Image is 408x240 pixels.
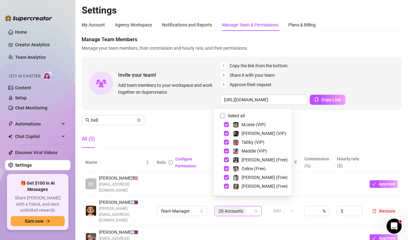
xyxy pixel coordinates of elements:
[222,21,278,28] div: Manage Team & Permissions
[242,131,286,136] span: [PERSON_NAME] (VIP)
[233,122,239,128] img: MJaee (VIP)
[118,82,218,96] span: Add team members to your workspace and work together on Supercreator.
[233,140,239,145] img: Tabby (VIP)
[82,36,402,43] span: Manage Team Members
[224,122,229,127] span: Select tree node
[224,148,229,153] span: Select tree node
[157,160,166,165] span: Role
[314,97,319,102] span: copy
[115,21,152,28] div: Agency Workspace
[220,62,227,69] span: 1
[99,229,149,236] span: [PERSON_NAME] 🇵🇭
[15,131,60,142] span: Chat Copilot
[224,166,229,171] span: Select tree node
[220,81,227,88] span: 3
[224,175,229,180] span: Select tree node
[9,73,41,79] span: Izzy AI Chatter
[15,105,47,110] a: Chat Monitoring
[15,85,31,90] a: Content
[321,97,341,102] span: Copy Link
[160,206,203,216] span: Team Manager
[82,45,402,52] span: Manage your team members, their commission and hourly rate, and their permissions.
[25,219,43,224] span: Earn now
[15,150,57,155] a: Discover Viral Videos
[224,140,229,145] span: Select tree node
[292,158,299,167] span: filter
[11,195,65,214] span: Share [PERSON_NAME] with a friend, and earn unlimited rewards
[137,118,141,122] button: close-circle
[82,21,105,28] div: My Account
[224,184,229,189] span: Select tree node
[85,118,90,122] span: search
[230,62,287,69] span: Copy the link from the bottom
[233,148,239,154] img: Maddie (VIP)
[242,175,288,180] span: [PERSON_NAME] (Free)
[233,175,239,181] img: Kennedy (Free)
[82,153,153,172] th: Name
[99,206,149,224] span: [PERSON_NAME][EMAIL_ADDRESS][DOMAIN_NAME]
[162,21,212,28] div: Notifications and Reports
[242,122,266,127] span: MJaee (VIP)
[294,160,297,164] span: filter
[118,71,220,79] span: Invite your team!
[233,131,239,137] img: Kennedy (VIP)
[224,157,229,162] span: Select tree node
[11,180,65,193] span: 🎁 Get $100 in AI Messages
[387,219,402,234] iframe: Intercom live chat
[15,163,32,168] a: Settings
[242,157,288,162] span: [PERSON_NAME] (Free)
[15,55,46,60] a: Team Analytics
[15,40,65,50] a: Creator Analytics
[82,135,95,143] div: All (3)
[233,166,239,172] img: Celine (Free)
[372,209,377,213] span: delete
[99,181,149,193] span: [EMAIL_ADDRESS][DOMAIN_NAME]
[43,71,53,80] img: AI Chatter
[333,153,366,172] th: Hourly rate ($)
[379,209,395,214] span: Remove
[82,4,402,16] h2: Settings
[86,206,96,216] img: Maribell Sebastian
[11,216,65,226] button: Earn nowarrow-right
[99,175,149,181] span: [PERSON_NAME] 🇺🇸
[15,30,27,35] a: Home
[242,148,267,153] span: Maddie (VIP)
[301,153,333,172] th: Commission (%)
[230,72,275,79] span: Share it with your team
[5,15,52,21] img: logo-BBDzfeDw.svg
[8,134,12,139] img: Chat Copilot
[8,121,13,126] span: thunderbolt
[15,95,27,100] a: Setup
[88,181,94,187] span: BE
[225,112,247,119] span: Select all
[91,117,136,124] input: Search members
[370,180,398,188] button: Approve
[233,184,239,189] img: Ellie (Free)
[85,159,144,166] span: Name
[233,157,239,163] img: Maddie (Free)
[220,72,227,79] span: 2
[370,207,398,215] button: Remove
[15,119,60,129] span: Automations
[216,207,246,215] span: 20 Accounts
[224,131,229,136] span: Select tree node
[379,181,395,187] span: Approve
[372,182,376,186] span: check
[168,160,173,165] span: info-circle
[288,21,316,28] div: Plans & Billing
[254,209,258,213] span: team
[230,81,271,88] span: Approve their request
[219,208,243,215] span: 20 Accounts
[242,184,288,189] span: [PERSON_NAME] (Free)
[175,157,196,168] a: Configure Permissions
[242,166,266,171] span: Celine (Free)
[46,219,50,223] span: arrow-right
[200,209,204,213] span: lock
[99,199,149,206] span: [PERSON_NAME] 🇵🇭
[310,95,345,105] button: Copy Link
[242,140,264,145] span: Tabby (VIP)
